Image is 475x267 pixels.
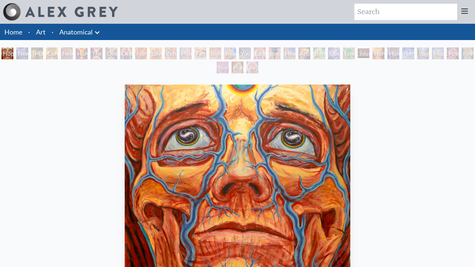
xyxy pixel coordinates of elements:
div: Power to the Peaceful [447,47,459,59]
div: Journey of the Wounded Healer [358,47,370,59]
div: Yogi & the Möbius Sphere [417,47,429,59]
li: · [25,24,33,40]
div: Cosmic Lovers [328,47,340,59]
div: Healing [284,47,295,59]
li: · [49,24,56,40]
div: Hope [1,47,13,59]
div: Praying Hands [232,62,243,73]
div: Laughing Man [254,47,266,59]
div: Firewalking [462,47,474,59]
div: Young & Old [239,47,251,59]
div: Contemplation [46,47,58,59]
div: One Taste [105,47,117,59]
div: New Man [DEMOGRAPHIC_DATA]: [DEMOGRAPHIC_DATA] Mind [16,47,28,59]
div: Holy Grail [76,47,88,59]
div: Networks [402,47,414,59]
div: Bond [313,47,325,59]
div: Artist's Hand [298,47,310,59]
div: Be a Good Human Being [246,62,258,73]
div: Boo-boo [209,47,221,59]
a: Home [4,28,22,36]
div: Nursing [135,47,147,59]
div: The Kiss [91,47,102,59]
div: Emerald Grail [343,47,355,59]
div: Breathing [269,47,281,59]
div: Promise [180,47,191,59]
a: Art [36,27,46,37]
div: Holy Fire [373,47,384,59]
div: Family [194,47,206,59]
div: Mudra [432,47,444,59]
div: Human Geometry [387,47,399,59]
div: New Man New Woman [61,47,73,59]
div: Spirit Animates the Flesh [217,62,229,73]
div: Reading [224,47,236,59]
div: Love Circuit [150,47,162,59]
input: Search [354,4,457,20]
div: Ocean of Love Bliss [120,47,132,59]
div: [PERSON_NAME] & Eve [31,47,43,59]
div: Zena Lotus [165,47,177,59]
a: Anatomical [59,27,93,37]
